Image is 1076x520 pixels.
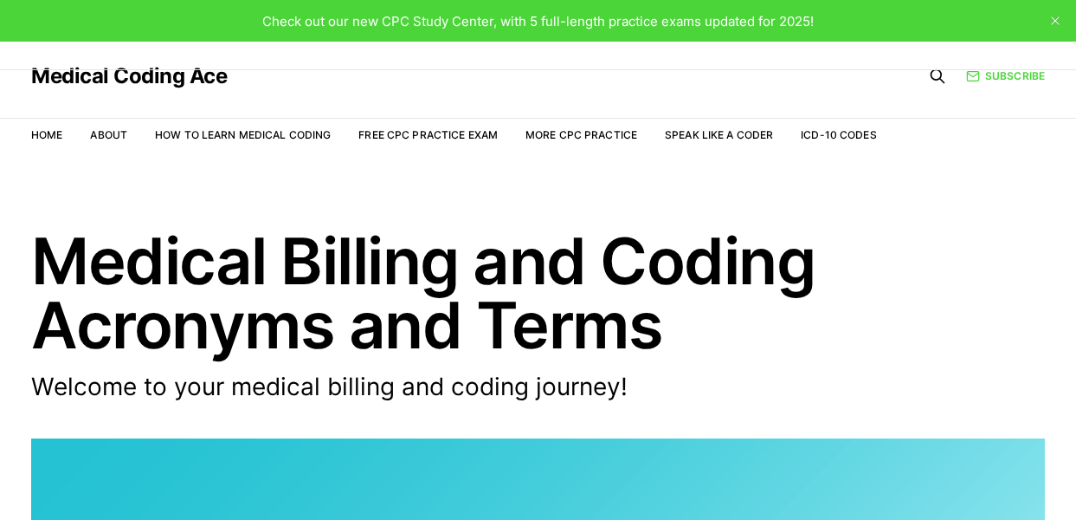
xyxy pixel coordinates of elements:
[31,371,828,404] p: Welcome to your medical billing and coding journey!
[31,128,62,141] a: Home
[358,128,498,141] a: Free CPC Practice Exam
[262,13,814,29] span: Check out our new CPC Study Center, with 5 full-length practice exams updated for 2025!
[665,128,773,141] a: Speak Like a Coder
[801,128,876,141] a: ICD-10 Codes
[643,435,1076,520] iframe: portal-trigger
[155,128,331,141] a: How to Learn Medical Coding
[90,128,127,141] a: About
[966,68,1045,84] a: Subscribe
[525,128,637,141] a: More CPC Practice
[1041,7,1069,35] button: close
[31,229,1045,357] h1: Medical Billing and Coding Acronyms and Terms
[31,66,227,87] a: Medical Coding Ace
